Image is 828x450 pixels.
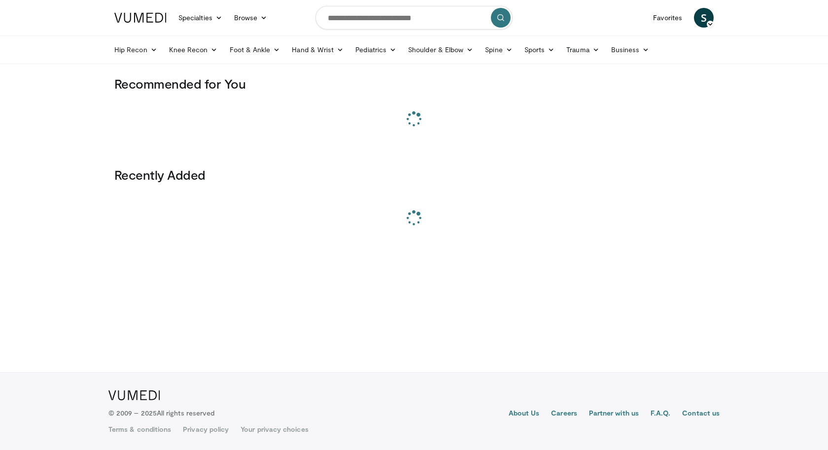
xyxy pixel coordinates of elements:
[172,8,228,28] a: Specialties
[114,13,167,23] img: VuMedi Logo
[108,408,214,418] p: © 2009 – 2025
[108,390,160,400] img: VuMedi Logo
[286,40,349,60] a: Hand & Wrist
[509,408,540,420] a: About Us
[402,40,479,60] a: Shoulder & Elbow
[647,8,688,28] a: Favorites
[349,40,402,60] a: Pediatrics
[694,8,714,28] a: S
[518,40,561,60] a: Sports
[551,408,577,420] a: Careers
[228,8,274,28] a: Browse
[157,409,214,417] span: All rights reserved
[114,76,714,92] h3: Recommended for You
[479,40,518,60] a: Spine
[224,40,286,60] a: Foot & Ankle
[682,408,720,420] a: Contact us
[114,167,714,183] h3: Recently Added
[163,40,224,60] a: Knee Recon
[108,424,171,434] a: Terms & conditions
[605,40,655,60] a: Business
[183,424,229,434] a: Privacy policy
[315,6,513,30] input: Search topics, interventions
[560,40,605,60] a: Trauma
[589,408,639,420] a: Partner with us
[651,408,670,420] a: F.A.Q.
[241,424,308,434] a: Your privacy choices
[108,40,163,60] a: Hip Recon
